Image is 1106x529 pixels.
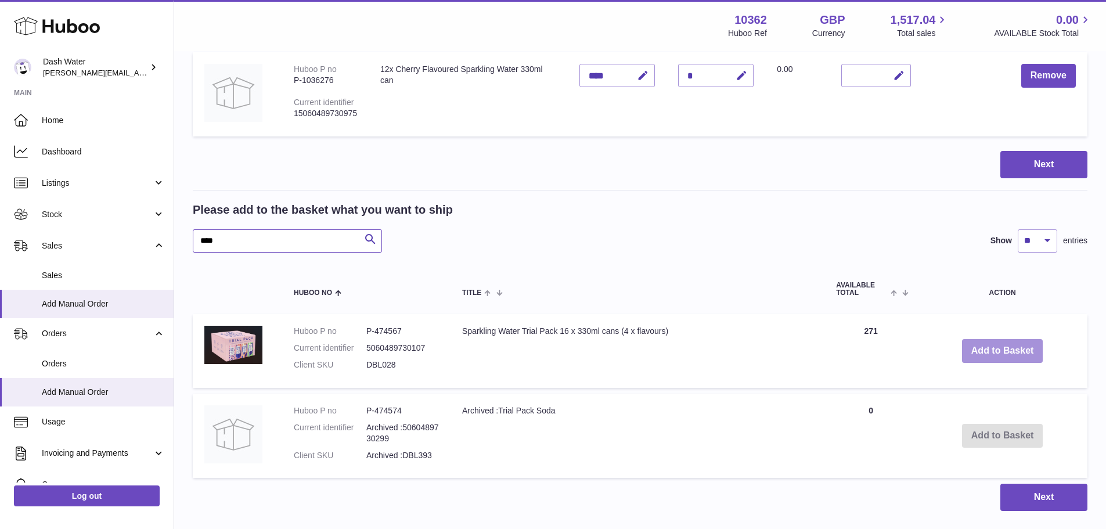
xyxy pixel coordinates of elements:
div: Currency [812,28,845,39]
span: 1,517.04 [891,12,936,28]
td: 12x Cherry Flavoured Sparkling Water 330ml can [369,52,568,136]
dd: 5060489730107 [366,343,439,354]
a: 1,517.04 Total sales [891,12,949,39]
span: AVAILABLE Stock Total [994,28,1092,39]
div: Current identifier [294,98,354,107]
span: Home [42,115,165,126]
span: Add Manual Order [42,298,165,310]
span: Dashboard [42,146,165,157]
span: Add Manual Order [42,387,165,398]
dt: Client SKU [294,359,366,370]
strong: 10362 [734,12,767,28]
dt: Huboo P no [294,405,366,416]
img: Sparkling Water Trial Pack 16 x 330ml cans (4 x flavours) [204,326,262,364]
div: Huboo Ref [728,28,767,39]
div: Huboo P no [294,64,337,74]
span: Huboo no [294,289,332,297]
a: Log out [14,485,160,506]
span: entries [1063,235,1087,246]
img: james@dash-water.com [14,59,31,76]
dd: Archived :DBL393 [366,450,439,461]
dd: P-474574 [366,405,439,416]
span: Sales [42,240,153,251]
span: Orders [42,328,153,339]
button: Remove [1021,64,1076,88]
strong: GBP [820,12,845,28]
span: Title [462,289,481,297]
button: Next [1000,484,1087,511]
div: P-1036276 [294,75,357,86]
span: Total sales [897,28,949,39]
dt: Client SKU [294,450,366,461]
img: Archived :Trial Pack Soda [204,405,262,463]
div: 15060489730975 [294,108,357,119]
dt: Current identifier [294,422,366,444]
td: 271 [824,314,917,388]
dd: Archived :5060489730299 [366,422,439,444]
span: Usage [42,416,165,427]
span: Orders [42,358,165,369]
span: 0.00 [1056,12,1079,28]
dt: Current identifier [294,343,366,354]
dd: P-474567 [366,326,439,337]
div: Dash Water [43,56,147,78]
dt: Huboo P no [294,326,366,337]
button: Next [1000,151,1087,178]
a: 0.00 AVAILABLE Stock Total [994,12,1092,39]
img: 12x Cherry Flavoured Sparkling Water 330ml can [204,64,262,122]
span: [PERSON_NAME][EMAIL_ADDRESS][DOMAIN_NAME] [43,68,233,77]
td: Archived :Trial Pack Soda [451,394,824,478]
dd: DBL028 [366,359,439,370]
span: Invoicing and Payments [42,448,153,459]
span: 0.00 [777,64,792,74]
span: Sales [42,270,165,281]
td: 0 [824,394,917,478]
label: Show [990,235,1012,246]
span: Listings [42,178,153,189]
td: Sparkling Water Trial Pack 16 x 330ml cans (4 x flavours) [451,314,824,388]
h2: Please add to the basket what you want to ship [193,202,453,218]
th: Action [917,270,1087,308]
button: Add to Basket [962,339,1043,363]
span: Cases [42,479,165,490]
span: AVAILABLE Total [836,282,888,297]
span: Stock [42,209,153,220]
